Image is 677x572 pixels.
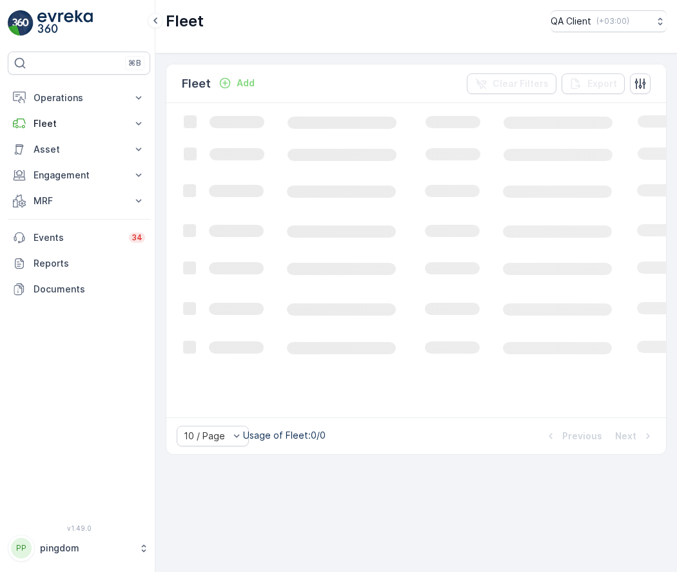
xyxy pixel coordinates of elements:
button: Next [614,428,656,444]
a: Reports [8,251,150,276]
button: Asset [8,137,150,162]
p: ( +03:00 ) [596,16,629,26]
img: logo_light-DOdMpM7g.png [37,10,93,36]
p: ⌘B [128,58,141,68]
button: Previous [543,428,603,444]
p: QA Client [551,15,591,28]
button: Clear Filters [467,73,556,94]
button: Operations [8,85,150,111]
p: pingdom [40,542,132,555]
p: Export [587,77,617,90]
a: Documents [8,276,150,302]
p: 34 [132,233,142,243]
p: Engagement [34,169,124,182]
p: Usage of Fleet : 0/0 [243,429,326,442]
p: Asset [34,143,124,156]
img: logo [8,10,34,36]
button: Add [213,75,260,91]
p: Fleet [182,75,211,93]
p: Next [615,430,636,443]
p: Events [34,231,121,244]
p: Fleet [34,117,124,130]
p: Reports [34,257,145,270]
p: Operations [34,91,124,104]
p: Fleet [166,11,204,32]
p: Clear Filters [493,77,549,90]
span: v 1.49.0 [8,524,150,532]
div: PP [11,538,32,558]
p: Add [237,77,255,90]
button: MRF [8,188,150,214]
p: MRF [34,195,124,207]
button: Export [562,73,625,94]
p: Previous [562,430,602,443]
button: Fleet [8,111,150,137]
button: Engagement [8,162,150,188]
button: PPpingdom [8,535,150,562]
a: Events34 [8,225,150,251]
button: QA Client(+03:00) [551,10,667,32]
p: Documents [34,283,145,296]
